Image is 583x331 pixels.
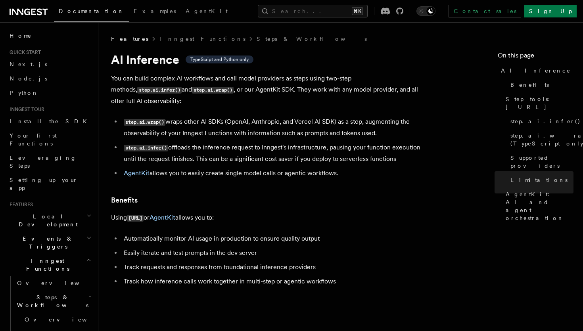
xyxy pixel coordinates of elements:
li: offloads the inference request to Inngest's infrastructure, pausing your function execution until... [121,142,428,165]
span: Features [111,35,148,43]
span: Next.js [10,61,47,67]
a: Contact sales [449,5,521,17]
span: Overview [25,316,106,323]
span: Step tools: [URL] [506,95,573,111]
button: Toggle dark mode [416,6,435,16]
p: You can build complex AI workflows and call model providers as steps using two-step methods, and ... [111,73,428,107]
a: Supported providers [507,151,573,173]
button: Local Development [6,209,93,232]
span: Inngest tour [6,106,44,113]
p: Using or allows you to: [111,212,428,224]
a: AgentKit [181,2,232,21]
span: Overview [17,280,99,286]
h4: On this page [498,51,573,63]
li: Track requests and responses from foundational inference providers [121,262,428,273]
a: Install the SDK [6,114,93,128]
a: AgentKit [150,214,175,221]
a: Sign Up [524,5,577,17]
button: Steps & Workflows [14,290,93,312]
a: Documentation [54,2,129,22]
span: Your first Functions [10,132,57,147]
span: step.ai.infer() [510,117,581,125]
button: Inngest Functions [6,254,93,276]
span: Leveraging Steps [10,155,77,169]
li: Track how inference calls work together in multi-step or agentic workflows [121,276,428,287]
a: Next.js [6,57,93,71]
code: [URL] [127,215,144,222]
a: Node.js [6,71,93,86]
span: Steps & Workflows [14,293,88,309]
li: wraps other AI SDKs (OpenAI, Anthropic, and Vercel AI SDK) as a step, augmenting the observabilit... [121,116,428,139]
a: step.ai.infer() [507,114,573,128]
span: Quick start [6,49,41,55]
a: AgentKit: AI and agent orchestration [502,187,573,225]
li: allows you to easily create single model calls or agentic workflows. [121,168,428,179]
span: Events & Triggers [6,235,86,251]
span: Examples [134,8,176,14]
a: Limitations [507,173,573,187]
a: Your first Functions [6,128,93,151]
kbd: ⌘K [352,7,363,15]
span: Setting up your app [10,177,78,191]
span: Install the SDK [10,118,92,124]
a: Overview [14,276,93,290]
span: AgentKit [186,8,228,14]
span: Limitations [510,176,568,184]
button: Search...⌘K [258,5,368,17]
a: Benefits [507,78,573,92]
span: Inngest Functions [6,257,86,273]
code: step.ai.wrap() [192,87,234,94]
a: AI Inference [498,63,573,78]
a: AgentKit [124,169,150,177]
code: step.ai.infer() [137,87,182,94]
a: step.ai.wrap() (TypeScript only) [507,128,573,151]
button: Events & Triggers [6,232,93,254]
span: AI Inference [501,67,571,75]
a: Steps & Workflows [257,35,367,43]
a: Python [6,86,93,100]
span: Local Development [6,212,86,228]
li: Easily iterate and test prompts in the dev server [121,247,428,258]
a: Benefits [111,195,138,206]
a: Inngest Functions [159,35,245,43]
a: Setting up your app [6,173,93,195]
li: Automatically monitor AI usage in production to ensure quality output [121,233,428,244]
span: Home [10,32,32,40]
code: step.ai.infer() [124,145,168,151]
span: Python [10,90,38,96]
span: Features [6,201,33,208]
a: Step tools: [URL] [502,92,573,114]
span: Benefits [510,81,549,89]
a: Examples [129,2,181,21]
span: TypeScript and Python only [190,56,249,63]
span: Documentation [59,8,124,14]
span: Supported providers [510,154,573,170]
h1: AI Inference [111,52,428,67]
a: Leveraging Steps [6,151,93,173]
code: step.ai.wrap() [124,119,165,126]
a: Home [6,29,93,43]
span: Node.js [10,75,47,82]
span: AgentKit: AI and agent orchestration [506,190,573,222]
a: Overview [21,312,93,327]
